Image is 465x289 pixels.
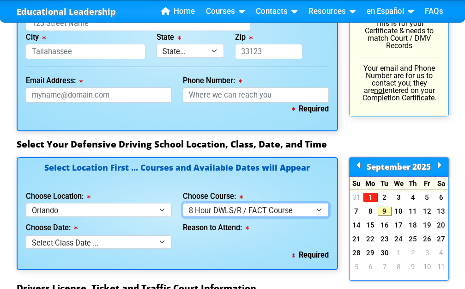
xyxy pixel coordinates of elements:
[363,221,378,230] a: 15
[363,262,378,271] a: 6
[378,234,392,244] a: 23
[157,34,181,41] label: State
[252,5,301,18] a: Contacts
[421,5,447,18] a: FAQs
[26,44,145,59] input: Tallahassee
[363,193,378,202] a: 1
[420,177,434,190] div: Fr
[378,207,392,216] a: 9
[434,193,448,202] a: 6
[378,262,392,271] a: 7
[235,34,253,41] label: Zip
[183,193,243,200] label: Choose Course:
[26,16,250,31] input: 123 Street Name
[202,5,248,18] a: Courses
[26,77,83,85] label: Email Address:
[392,234,406,244] a: 24
[420,221,434,230] a: 19
[183,224,249,232] label: Reason to Attend:
[363,5,417,18] a: en Español
[292,105,329,113] b: Required
[434,221,448,230] a: 20
[420,234,434,244] a: 26
[363,234,378,244] a: 22
[420,262,434,271] a: 10
[374,86,385,95] u: not
[378,193,392,202] a: 2
[406,234,420,244] a: 25
[406,193,420,202] a: 4
[350,262,364,271] a: 5
[292,251,329,259] b: Required
[392,248,406,258] a: 1
[392,207,406,216] a: 10
[434,262,448,271] a: 11
[392,262,406,271] a: 8
[26,224,78,232] label: Choose Date:
[406,262,420,271] a: 9
[183,77,242,85] label: Phone Number:
[434,177,448,190] div: Sa
[392,221,406,230] a: 17
[363,207,378,216] a: 8
[305,5,359,18] a: Resources
[26,193,91,200] label: Choose Location:
[183,87,329,103] input: Where we can reach you
[350,248,364,258] a: 28
[350,234,364,244] a: 21
[350,193,364,202] a: 31
[392,193,406,202] a: 3
[350,177,364,190] div: Su
[26,87,172,103] input: myname@domain.com
[350,207,364,216] a: 7
[378,248,392,258] a: 30
[350,221,364,230] a: 14
[363,177,378,190] div: Mo
[367,161,411,172] span: September
[26,164,329,183] h4: Select Location First ... Courses and Available Dates will Appear
[157,5,199,18] a: Home
[434,234,448,244] a: 27
[358,65,440,102] p: Your email and Phone Number are for us to contact you; they are entered on your Completion Certif...
[420,207,434,216] a: 12
[406,248,420,258] a: 2
[406,177,420,190] div: Th
[235,44,302,59] input: 33123
[406,207,420,216] a: 11
[434,207,448,216] a: 13
[412,161,431,172] span: 2025
[378,221,392,230] a: 16
[420,248,434,258] a: 3
[392,177,406,190] div: We
[363,248,378,258] a: 29
[17,139,449,150] h3: Select Your Defensive Driving School Location, Class, Date, and Time
[26,34,46,41] label: City
[434,248,448,258] a: 4
[378,177,392,190] div: Tu
[17,4,116,19] a: Educational Leadership
[420,193,434,202] a: 5
[406,221,420,230] a: 18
